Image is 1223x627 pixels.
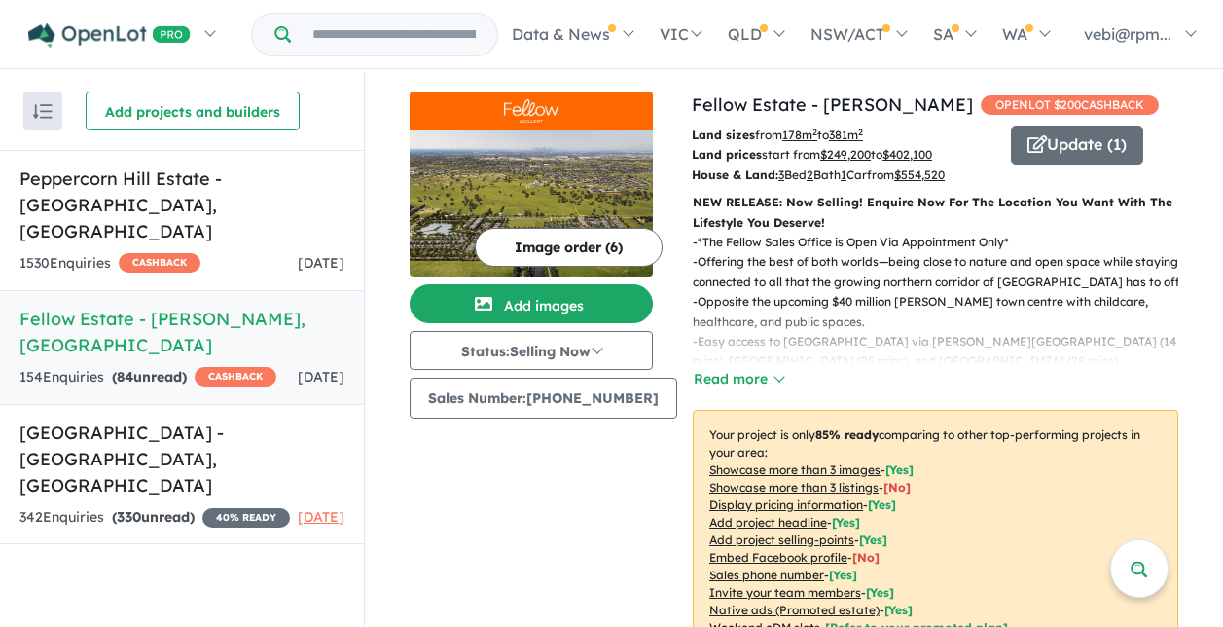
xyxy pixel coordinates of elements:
[475,228,663,267] button: Image order (6)
[117,508,141,526] span: 330
[117,368,133,386] span: 84
[807,167,813,182] u: 2
[28,23,191,48] img: Openlot PRO Logo White
[709,568,824,582] u: Sales phone number
[1011,126,1143,165] button: Update (1)
[298,508,344,526] span: [DATE]
[410,130,653,277] img: Fellow Estate - Wollert
[981,95,1159,115] span: OPENLOT $ 200 CASHBACK
[693,368,784,390] button: Read more
[692,147,762,162] b: Land prices
[782,128,817,142] u: 178 m
[709,585,861,600] u: Invite your team members
[692,126,996,145] p: from
[19,420,344,498] h5: [GEOGRAPHIC_DATA] - [GEOGRAPHIC_DATA] , [GEOGRAPHIC_DATA]
[692,128,755,142] b: Land sizes
[817,128,863,142] span: to
[884,603,913,617] span: [Yes]
[298,368,344,386] span: [DATE]
[709,480,879,495] u: Showcase more than 3 listings
[298,254,344,272] span: [DATE]
[410,284,653,323] button: Add images
[417,99,645,123] img: Fellow Estate - Wollert Logo
[692,166,996,185] p: Bed Bath Car from
[693,332,1194,372] p: - Easy access to [GEOGRAPHIC_DATA] via [PERSON_NAME][GEOGRAPHIC_DATA] (14 mins), [GEOGRAPHIC_DATA...
[33,104,53,119] img: sort.svg
[692,145,996,165] p: start from
[19,366,276,389] div: 154 Enquir ies
[410,331,653,370] button: Status:Selling Now
[19,252,200,276] div: 1530 Enquir ies
[709,462,881,477] u: Showcase more than 3 images
[709,515,827,530] u: Add project headline
[709,550,847,565] u: Embed Facebook profile
[883,480,911,495] span: [ No ]
[820,147,871,162] u: $ 249,200
[858,127,863,137] sup: 2
[19,506,290,530] div: 342 Enquir ies
[866,585,894,600] span: [ Yes ]
[410,92,653,277] a: Fellow Estate - Wollert LogoFellow Estate - Wollert
[859,533,887,547] span: [ Yes ]
[693,233,1194,252] p: - *The Fellow Sales Office is Open Via Appointment Only*
[295,14,493,55] input: Try estate name, suburb, builder or developer
[709,603,880,617] u: Native ads (Promoted estate)
[894,167,945,182] u: $ 554,520
[112,368,187,386] strong: ( unread)
[841,167,846,182] u: 1
[410,378,677,419] button: Sales Number:[PHONE_NUMBER]
[112,508,195,526] strong: ( unread)
[693,252,1194,292] p: - Offering the best of both worlds—being close to nature and open space while staying connected t...
[19,166,344,244] h5: Peppercorn Hill Estate - [GEOGRAPHIC_DATA] , [GEOGRAPHIC_DATA]
[868,498,896,512] span: [ Yes ]
[86,92,300,130] button: Add projects and builders
[812,127,817,137] sup: 2
[709,533,854,547] u: Add project selling-points
[1084,24,1171,44] span: vebi@rpm...
[852,550,880,565] span: [ No ]
[815,427,879,442] b: 85 % ready
[885,462,914,477] span: [ Yes ]
[693,193,1178,233] p: NEW RELEASE: Now Selling! Enquire Now For The Location You Want With The Lifestyle You Deserve!
[195,367,276,387] span: CASHBACK
[778,167,784,182] u: 3
[692,93,973,116] a: Fellow Estate - [PERSON_NAME]
[882,147,932,162] u: $ 402,100
[709,498,863,512] u: Display pricing information
[692,167,778,182] b: House & Land:
[871,147,932,162] span: to
[119,253,200,273] span: CASHBACK
[829,128,863,142] u: 381 m
[693,292,1194,332] p: - Opposite the upcoming $40 million [PERSON_NAME] town centre with childcare, healthcare, and pub...
[829,568,857,582] span: [ Yes ]
[19,306,344,358] h5: Fellow Estate - [PERSON_NAME] , [GEOGRAPHIC_DATA]
[202,508,290,528] span: 40 % READY
[832,515,860,530] span: [ Yes ]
